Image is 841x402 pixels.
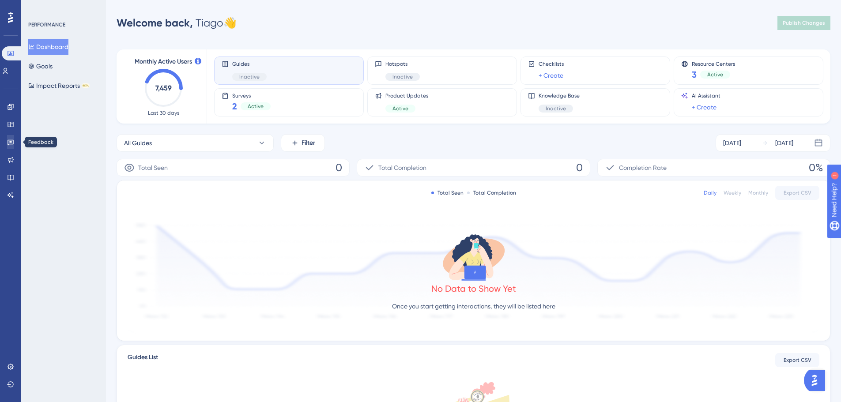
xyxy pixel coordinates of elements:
[385,92,428,99] span: Product Updates
[692,68,697,81] span: 3
[61,4,64,11] div: 1
[748,189,768,196] div: Monthly
[378,162,426,173] span: Total Completion
[539,60,564,68] span: Checklists
[724,189,741,196] div: Weekly
[248,103,264,110] span: Active
[302,138,315,148] span: Filter
[704,189,717,196] div: Daily
[775,353,819,367] button: Export CSV
[385,60,420,68] span: Hotspots
[281,134,325,152] button: Filter
[692,102,717,113] a: + Create
[138,162,168,173] span: Total Seen
[232,100,237,113] span: 2
[28,78,90,94] button: Impact ReportsBETA
[804,367,830,394] iframe: UserGuiding AI Assistant Launcher
[232,92,271,98] span: Surveys
[467,189,516,196] div: Total Completion
[392,73,413,80] span: Inactive
[692,92,720,99] span: AI Assistant
[775,138,793,148] div: [DATE]
[431,282,516,295] div: No Data to Show Yet
[783,19,825,26] span: Publish Changes
[431,189,464,196] div: Total Seen
[232,60,267,68] span: Guides
[21,2,55,13] span: Need Help?
[155,84,172,92] text: 7,459
[692,60,735,67] span: Resource Centers
[723,138,741,148] div: [DATE]
[117,16,193,29] span: Welcome back,
[336,161,342,175] span: 0
[28,21,65,28] div: PERFORMANCE
[775,186,819,200] button: Export CSV
[619,162,667,173] span: Completion Rate
[576,161,583,175] span: 0
[28,58,53,74] button: Goals
[546,105,566,112] span: Inactive
[784,189,811,196] span: Export CSV
[148,109,179,116] span: Last 30 days
[392,105,408,112] span: Active
[784,357,811,364] span: Export CSV
[809,161,823,175] span: 0%
[707,71,723,78] span: Active
[539,92,580,99] span: Knowledge Base
[392,301,555,312] p: Once you start getting interactions, they will be listed here
[82,83,90,88] div: BETA
[239,73,260,80] span: Inactive
[124,138,152,148] span: All Guides
[539,70,563,81] a: + Create
[117,134,274,152] button: All Guides
[117,16,237,30] div: Tiago 👋
[28,39,68,55] button: Dashboard
[777,16,830,30] button: Publish Changes
[128,352,158,368] span: Guides List
[135,56,192,67] span: Monthly Active Users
